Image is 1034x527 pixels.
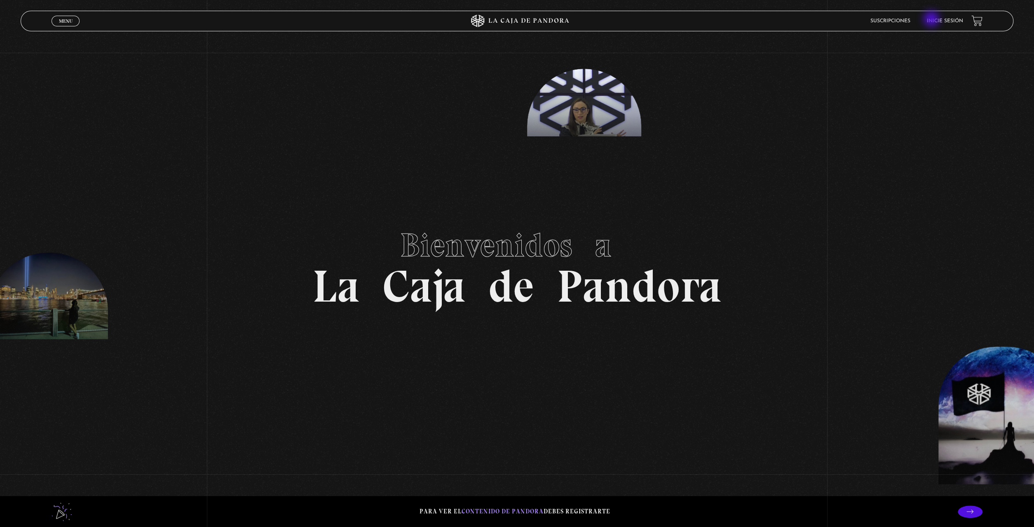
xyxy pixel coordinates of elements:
a: Suscripciones [870,19,910,23]
p: Para ver el debes registrarte [420,506,610,517]
span: Bienvenidos a [400,225,634,265]
a: Inicie sesión [927,19,963,23]
span: Menu [59,19,73,23]
a: View your shopping cart [971,15,982,26]
span: Cerrar [56,25,75,31]
span: contenido de Pandora [462,508,544,515]
h1: La Caja de Pandora [312,218,722,309]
